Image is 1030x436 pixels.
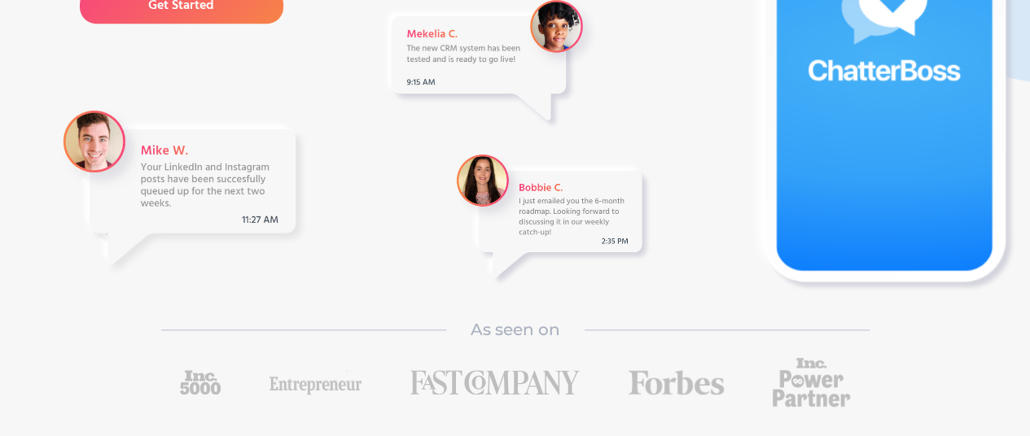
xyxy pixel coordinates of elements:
img: Fast Company logo [410,370,581,395]
img: A Message from a VA Bobbie [450,148,654,289]
img: Forbes logo [629,370,724,395]
img: Inc 5000 logo [180,370,221,395]
img: Entrepreneur Logo [270,370,362,395]
h1: As seen on [471,317,560,342]
img: Inc Power Partner logo [773,358,850,407]
img: A message from VA Mike [59,107,308,277]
